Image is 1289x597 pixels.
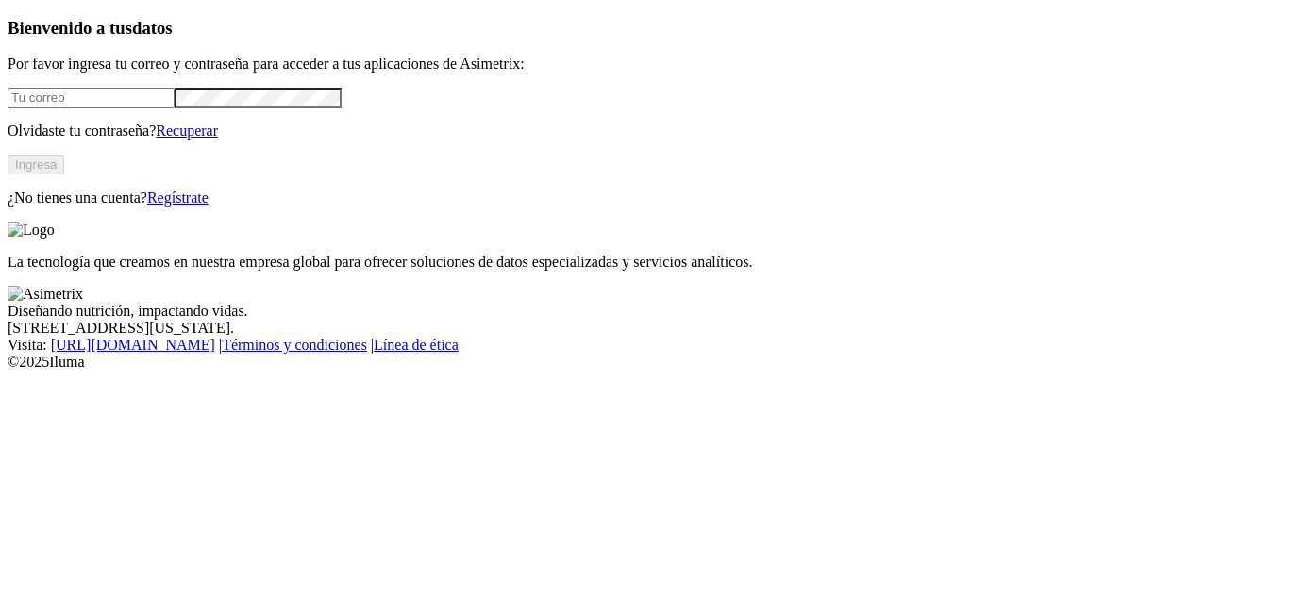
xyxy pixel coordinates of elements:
[222,337,367,353] a: Términos y condiciones
[8,88,175,108] input: Tu correo
[374,337,459,353] a: Línea de ética
[8,155,64,174] button: Ingresa
[51,337,215,353] a: [URL][DOMAIN_NAME]
[8,56,1281,73] p: Por favor ingresa tu correo y contraseña para acceder a tus aplicaciones de Asimetrix:
[8,18,1281,39] h3: Bienvenido a tus
[8,190,1281,207] p: ¿No tienes una cuenta?
[8,337,1281,354] div: Visita : | |
[8,303,1281,320] div: Diseñando nutrición, impactando vidas.
[147,190,209,206] a: Regístrate
[8,123,1281,140] p: Olvidaste tu contraseña?
[156,123,218,139] a: Recuperar
[132,18,173,38] span: datos
[8,286,83,303] img: Asimetrix
[8,354,1281,371] div: © 2025 Iluma
[8,222,55,239] img: Logo
[8,254,1281,271] p: La tecnología que creamos en nuestra empresa global para ofrecer soluciones de datos especializad...
[8,320,1281,337] div: [STREET_ADDRESS][US_STATE].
